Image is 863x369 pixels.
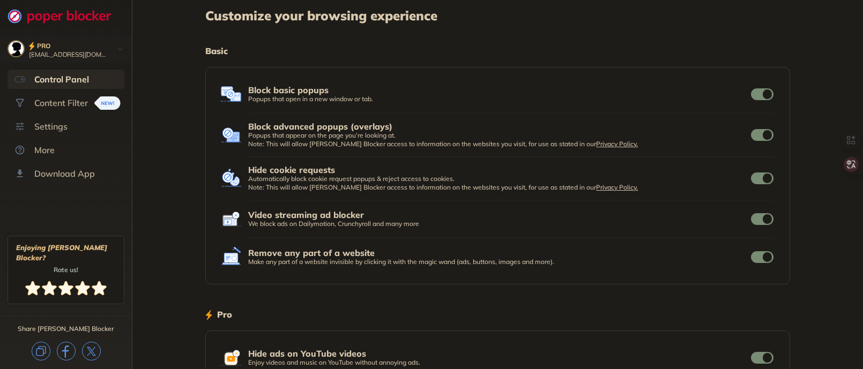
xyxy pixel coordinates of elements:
[205,44,790,58] h1: Basic
[248,258,749,266] div: Make any part of a website invisible by clicking it with the magic wand (ads, buttons, images and...
[205,308,212,321] img: lighting bolt
[248,165,335,175] div: Hide cookie requests
[34,97,88,108] div: Content Filter
[248,85,329,95] div: Block basic popups
[34,145,55,155] div: More
[596,183,638,191] a: Privacy Policy.
[34,74,89,85] div: Control Panel
[220,347,242,368] img: feature icon
[248,220,749,228] div: We block ads on Dailymotion, Crunchyroll and many more
[9,41,24,56] img: ACg8ocJRHwz2kkwBH4qtG22s5saWky8pOM1_T2uz8EPZNwGajtbBIVc=s96-c
[14,168,25,179] img: download-app.svg
[34,121,68,132] div: Settings
[248,248,375,258] div: Remove any part of a website
[217,307,232,321] h1: Pro
[14,145,25,155] img: about.svg
[14,74,25,85] img: features-selected.svg
[248,210,364,220] div: Video streaming ad blocker
[248,175,749,192] div: Automatically block cookie request popups & reject access to cookies. Note: This will allow [PERS...
[248,349,366,358] div: Hide ads on YouTube videos
[248,95,749,103] div: Popups that open in a new window or tab.
[29,51,108,59] div: enigumasi@gmail.com
[8,9,123,24] img: logo-webpage.svg
[82,342,101,360] img: x.svg
[596,140,638,148] a: Privacy Policy.
[248,131,749,148] div: Popups that appear on the page you’re looking at. Note: This will allow [PERSON_NAME] Blocker acc...
[37,41,50,51] div: PRO
[94,96,121,110] img: menuBanner.svg
[14,97,25,108] img: social.svg
[114,44,127,55] img: chevron-bottom-black.svg
[220,168,242,189] img: feature icon
[205,9,790,22] h1: Customize your browsing experience
[16,243,116,263] div: Enjoying [PERSON_NAME] Blocker?
[220,246,242,268] img: feature icon
[220,124,242,146] img: feature icon
[220,208,242,230] img: feature icon
[54,267,78,272] div: Rate us!
[14,121,25,132] img: settings.svg
[34,168,95,179] div: Download App
[220,84,242,105] img: feature icon
[57,342,76,360] img: facebook.svg
[32,342,50,360] img: copy.svg
[248,358,749,367] div: Enjoy videos and music on YouTube without annoying ads.
[18,325,114,333] div: Share [PERSON_NAME] Blocker
[29,42,35,50] img: pro-icon.svg
[248,122,392,131] div: Block advanced popups (overlays)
